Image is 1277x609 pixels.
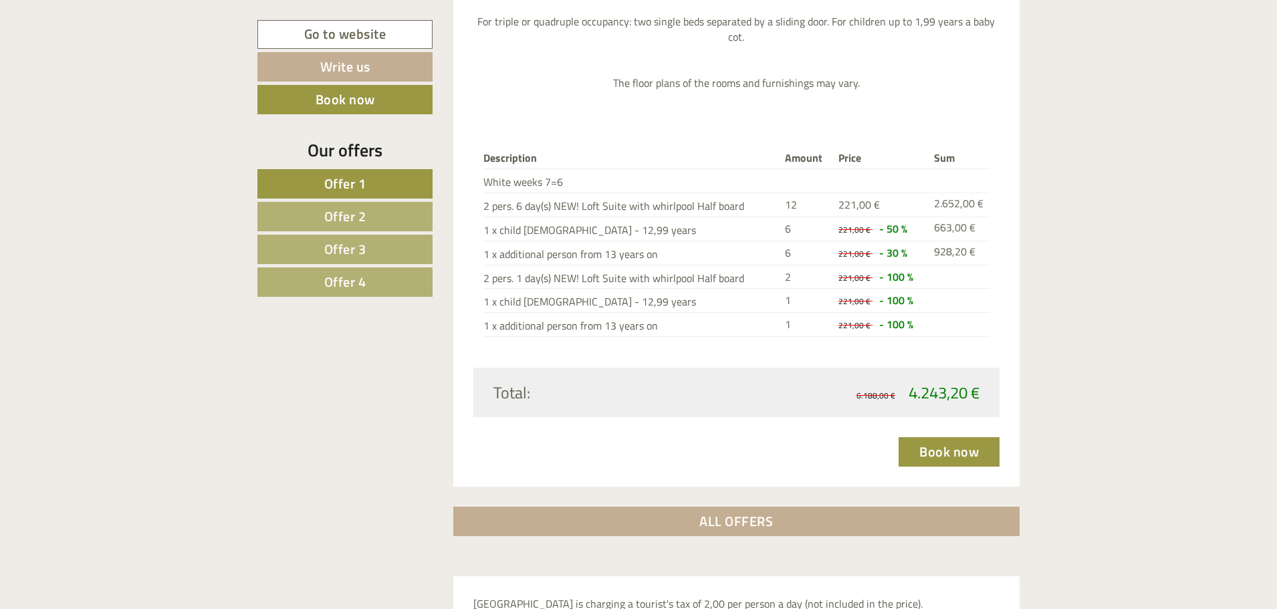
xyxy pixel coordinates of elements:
[483,265,780,289] td: 2 pers. 1 day(s) NEW! Loft Suite with whirlpool Half board
[780,313,833,337] td: 1
[929,148,990,168] th: Sum
[483,289,780,313] td: 1 x child [DEMOGRAPHIC_DATA] - 12,99 years
[324,239,366,259] span: Offer 3
[324,173,366,194] span: Offer 1
[483,241,780,265] td: 1 x additional person from 13 years on
[780,265,833,289] td: 2
[929,241,990,265] td: 928,20 €
[833,148,929,168] th: Price
[483,313,780,337] td: 1 x additional person from 13 years on
[899,437,1000,467] a: Book now
[257,85,433,114] a: Book now
[483,148,780,168] th: Description
[929,217,990,241] td: 663,00 €
[838,295,870,308] span: 221,00 €
[483,381,737,404] div: Total:
[483,169,780,193] td: White weeks 7=6
[879,221,907,237] span: - 50 %
[879,316,913,332] span: - 100 %
[909,380,979,404] span: 4.243,20 €
[780,193,833,217] td: 12
[257,138,433,162] div: Our offers
[483,193,780,217] td: 2 pers. 6 day(s) NEW! Loft Suite with whirlpool Half board
[780,289,833,313] td: 1
[879,269,913,285] span: - 100 %
[780,217,833,241] td: 6
[324,206,366,227] span: Offer 2
[838,223,870,236] span: 221,00 €
[838,247,870,260] span: 221,00 €
[483,217,780,241] td: 1 x child [DEMOGRAPHIC_DATA] - 12,99 years
[929,193,990,217] td: 2.652,00 €
[879,245,907,261] span: - 30 %
[780,148,833,168] th: Amount
[257,20,433,49] a: Go to website
[838,197,880,213] span: 221,00 €
[257,52,433,82] a: Write us
[856,389,895,402] span: 6.188,00 €
[879,292,913,308] span: - 100 %
[838,271,870,284] span: 221,00 €
[324,271,366,292] span: Offer 4
[453,507,1020,536] a: ALL OFFERS
[838,319,870,332] span: 221,00 €
[780,241,833,265] td: 6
